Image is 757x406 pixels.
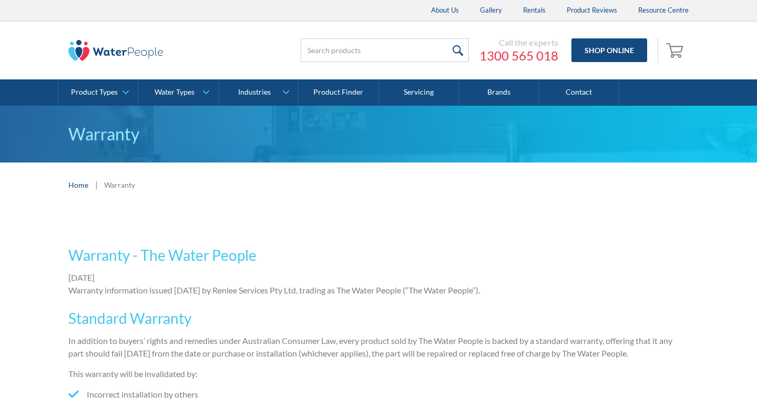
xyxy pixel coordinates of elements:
[68,179,88,190] a: Home
[301,38,469,62] input: Search products
[68,121,689,147] h1: Warranty
[652,353,757,406] iframe: podium webchat widget bubble
[571,38,647,62] a: Shop Online
[68,244,689,266] h3: Warranty - The Water People
[138,79,218,106] a: Water Types
[68,40,163,61] img: The Water People
[68,307,689,329] h3: Standard Warranty
[539,79,619,106] a: Contact
[479,37,558,48] div: Call the experts
[219,79,298,106] a: Industries
[666,42,686,58] img: shopping cart
[104,179,135,190] div: Warranty
[379,79,459,106] a: Servicing
[459,79,539,106] a: Brands
[71,88,118,97] div: Product Types
[68,368,689,380] p: This warranty will be invalidated by:
[94,178,99,191] div: |
[155,88,195,97] div: Water Types
[479,48,558,64] a: 1300 565 018
[578,240,757,367] iframe: podium webchat widget prompt
[58,79,138,106] a: Product Types
[663,38,689,63] a: Open empty cart
[68,388,689,401] li: Incorrect installation by others
[68,334,689,360] p: In addition to buyers’ rights and remedies under Australian Consumer Law, every product sold by T...
[68,271,689,297] p: [DATE] Warranty information issued [DATE] by Renlee Services Pty Ltd, trading as The Water People...
[238,88,271,97] div: Industries
[299,79,378,106] a: Product Finder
